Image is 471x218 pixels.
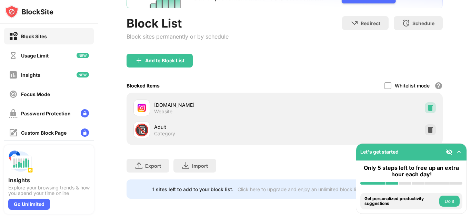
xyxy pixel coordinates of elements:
div: Go Unlimited [8,199,50,210]
div: Explore your browsing trends & how you spend your time online [8,185,90,196]
img: password-protection-off.svg [9,109,18,118]
div: Schedule [412,20,434,26]
div: Add to Block List [145,58,184,63]
img: insights-off.svg [9,71,18,79]
img: push-insights.svg [8,149,33,174]
button: Do it [439,196,460,207]
div: Block sites permanently or by schedule [127,33,229,40]
img: logo-blocksite.svg [5,5,53,19]
img: omni-setup-toggle.svg [455,148,462,155]
img: new-icon.svg [77,53,89,58]
div: 1 sites left to add to your block list. [152,186,233,192]
img: block-on.svg [9,32,18,41]
div: Let's get started [360,149,399,155]
div: Blocked Items [127,83,160,89]
img: new-icon.svg [77,72,89,77]
img: time-usage-off.svg [9,51,18,60]
img: focus-off.svg [9,90,18,98]
div: Only 5 steps left to free up an extra hour each day! [360,165,462,178]
img: favicons [138,104,146,112]
img: eye-not-visible.svg [446,148,453,155]
img: lock-menu.svg [81,109,89,117]
div: Password Protection [21,111,71,116]
div: Block List [127,16,229,30]
div: Export [145,163,161,169]
div: Import [192,163,208,169]
div: Category [154,131,175,137]
div: [DOMAIN_NAME] [154,101,285,108]
div: Website [154,108,172,115]
div: Whitelist mode [395,83,430,89]
div: Focus Mode [21,91,50,97]
div: Redirect [361,20,380,26]
div: Insights [8,177,90,184]
img: lock-menu.svg [81,128,89,137]
div: 🔞 [134,123,149,137]
div: Block Sites [21,33,47,39]
div: Get personalized productivity suggestions [364,196,438,206]
div: Adult [154,123,285,131]
div: Custom Block Page [21,130,67,136]
div: Usage Limit [21,53,49,59]
img: customize-block-page-off.svg [9,128,18,137]
div: Insights [21,72,40,78]
div: Click here to upgrade and enjoy an unlimited block list. [238,186,361,192]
